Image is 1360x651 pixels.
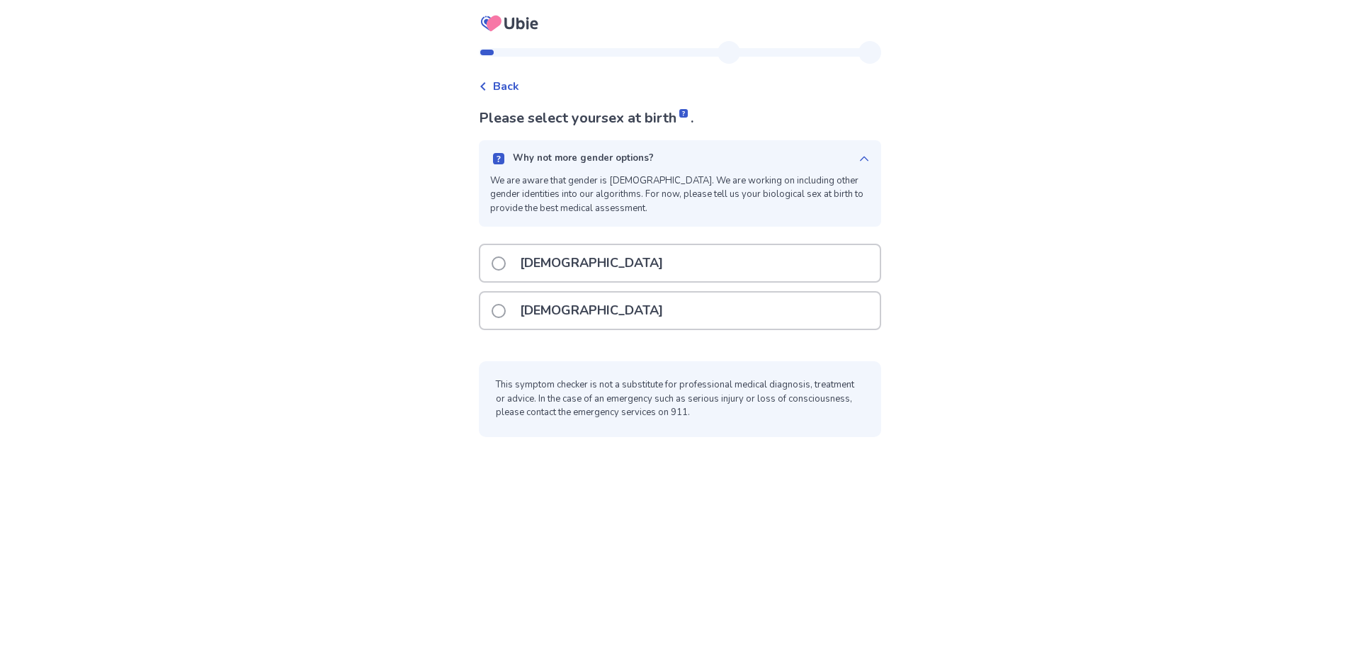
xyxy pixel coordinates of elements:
p: We are aware that gender is [DEMOGRAPHIC_DATA]. We are working on including other gender identiti... [490,174,870,216]
span: Back [493,78,519,95]
p: Please select your . [479,108,881,129]
p: [DEMOGRAPHIC_DATA] [511,245,671,281]
p: This symptom checker is not a substitute for professional medical diagnosis, treatment or advice.... [496,378,864,420]
p: Why not more gender options? [513,152,654,166]
span: sex at birth [601,108,691,128]
p: [DEMOGRAPHIC_DATA] [511,293,671,329]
